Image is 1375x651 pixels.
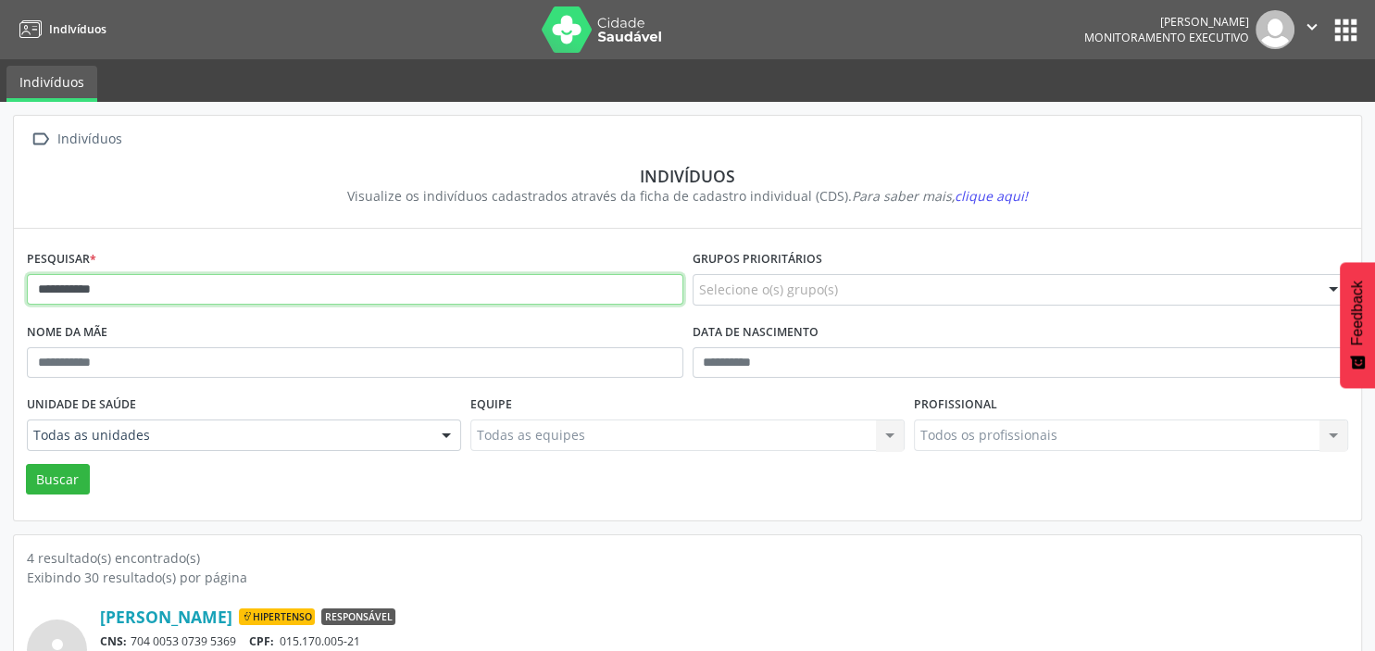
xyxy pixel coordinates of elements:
i:  [1302,17,1322,37]
button: apps [1330,14,1362,46]
label: Pesquisar [27,245,96,274]
span: Monitoramento Executivo [1084,30,1249,45]
span: Indivíduos [49,21,106,37]
span: Todas as unidades [33,426,423,444]
div: Indivíduos [40,166,1335,186]
label: Equipe [470,391,512,419]
span: clique aqui! [955,187,1028,205]
div: Exibindo 30 resultado(s) por página [27,568,1348,587]
span: CNS: [100,633,127,649]
div: 4 resultado(s) encontrado(s) [27,548,1348,568]
span: 015.170.005-21 [280,633,360,649]
a: [PERSON_NAME] [100,607,232,627]
span: Feedback [1349,281,1366,345]
label: Data de nascimento [693,319,819,347]
i: Para saber mais, [852,187,1028,205]
span: Selecione o(s) grupo(s) [699,280,838,299]
button: Feedback - Mostrar pesquisa [1340,262,1375,388]
div: Visualize os indivíduos cadastrados através da ficha de cadastro individual (CDS). [40,186,1335,206]
a:  Indivíduos [27,126,125,153]
label: Unidade de saúde [27,391,136,419]
span: Hipertenso [239,608,315,625]
label: Grupos prioritários [693,245,822,274]
button:  [1294,10,1330,49]
i:  [27,126,54,153]
label: Profissional [914,391,997,419]
button: Buscar [26,464,90,495]
a: Indivíduos [6,66,97,102]
span: CPF: [249,633,274,649]
div: [PERSON_NAME] [1084,14,1249,30]
label: Nome da mãe [27,319,107,347]
span: Responsável [321,608,395,625]
img: img [1256,10,1294,49]
a: Indivíduos [13,14,106,44]
div: 704 0053 0739 5369 [100,633,1348,649]
div: Indivíduos [54,126,125,153]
